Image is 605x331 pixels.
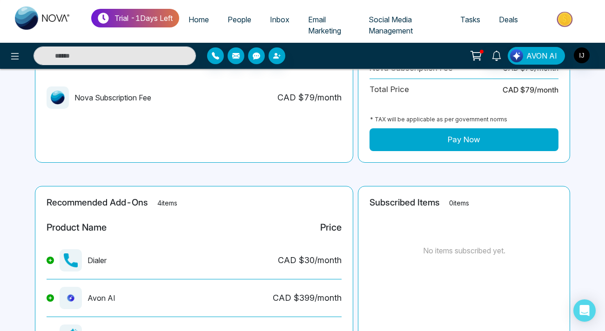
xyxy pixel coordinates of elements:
button: Pay Now [370,128,558,152]
div: * TAX will be applicable as per government norms [370,115,507,124]
span: 4 items [157,199,177,207]
img: Nova CRM Logo [15,7,71,30]
div: CAD $ 399 /month [273,291,342,304]
span: Social Media Management [369,15,413,35]
h2: Subscribed Items [370,198,558,208]
a: Inbox [261,11,299,28]
div: Total Price [370,84,409,96]
div: Dialer [47,249,107,271]
a: Email Marketing [299,11,359,40]
img: missing [64,291,78,305]
button: AVON AI [508,47,565,65]
div: CAD $ 30 /month [278,254,342,266]
span: Deals [499,15,518,24]
div: Price [320,220,342,234]
div: Open Intercom Messenger [573,299,596,322]
span: People [228,15,251,24]
div: Product Name [47,220,107,234]
img: Lead Flow [510,49,523,62]
p: No items subscribed yet. [423,245,505,256]
a: Social Media Management [359,11,451,40]
a: Home [179,11,218,28]
div: Avon AI [47,287,115,309]
span: Tasks [460,15,480,24]
img: Market-place.gif [532,9,599,30]
div: CAD $ 79 /month [277,91,342,104]
img: missing [64,253,78,267]
p: Trial - 1 Days Left [114,13,173,24]
img: User Avatar [574,47,590,63]
img: missing [51,91,65,105]
div: CAD $ 79 /month [503,84,558,95]
span: Home [188,15,209,24]
a: People [218,11,261,28]
span: AVON AI [526,50,557,61]
a: Tasks [451,11,490,28]
h2: Recommended Add-Ons [47,198,342,208]
div: Nova Subscription Fee [47,86,151,109]
span: Inbox [270,15,289,24]
a: Deals [490,11,527,28]
span: 0 items [449,199,469,207]
span: Email Marketing [308,15,341,35]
